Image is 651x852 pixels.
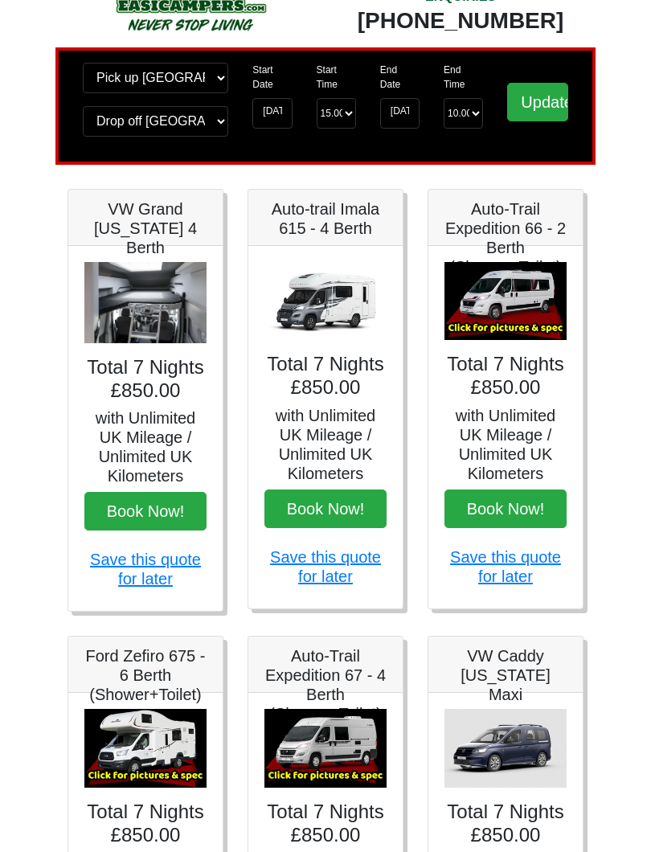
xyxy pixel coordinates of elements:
[444,489,567,528] button: Book Now!
[444,262,567,341] img: Auto-Trail Expedition 66 - 2 Berth (Shower+Toilet)
[264,262,387,341] img: Auto-trail Imala 615 - 4 Berth
[84,356,207,403] h4: Total 7 Nights £850.00
[84,646,207,704] h5: Ford Zefiro 675 - 6 Berth (Shower+Toilet)
[317,63,356,92] label: Start Time
[444,709,567,788] img: VW Caddy California Maxi
[264,406,387,483] h5: with Unlimited UK Mileage / Unlimited UK Kilometers
[444,199,567,276] h5: Auto-Trail Expedition 66 - 2 Berth (Shower+Toilet)
[380,98,420,129] input: Return Date
[264,199,387,238] h5: Auto-trail Imala 615 - 4 Berth
[84,262,207,343] img: VW Grand California 4 Berth
[264,646,387,723] h5: Auto-Trail Expedition 67 - 4 Berth (Shower+Toilet)
[264,709,387,788] img: Auto-Trail Expedition 67 - 4 Berth (Shower+Toilet)
[444,353,567,399] h4: Total 7 Nights £850.00
[270,548,381,585] a: Save this quote for later
[84,408,207,485] h5: with Unlimited UK Mileage / Unlimited UK Kilometers
[264,801,387,847] h4: Total 7 Nights £850.00
[444,406,567,483] h5: with Unlimited UK Mileage / Unlimited UK Kilometers
[264,353,387,399] h4: Total 7 Nights £850.00
[444,801,567,847] h4: Total 7 Nights £850.00
[84,199,207,257] h5: VW Grand [US_STATE] 4 Berth
[252,98,292,129] input: Start Date
[444,646,567,704] h5: VW Caddy [US_STATE] Maxi
[90,551,201,588] a: Save this quote for later
[338,6,583,35] div: [PHONE_NUMBER]
[507,83,568,121] input: Update
[450,548,561,585] a: Save this quote for later
[84,492,207,530] button: Book Now!
[84,801,207,847] h4: Total 7 Nights £850.00
[380,63,420,92] label: End Date
[444,63,483,92] label: End Time
[252,63,292,92] label: Start Date
[84,709,207,788] img: Ford Zefiro 675 - 6 Berth (Shower+Toilet)
[264,489,387,528] button: Book Now!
